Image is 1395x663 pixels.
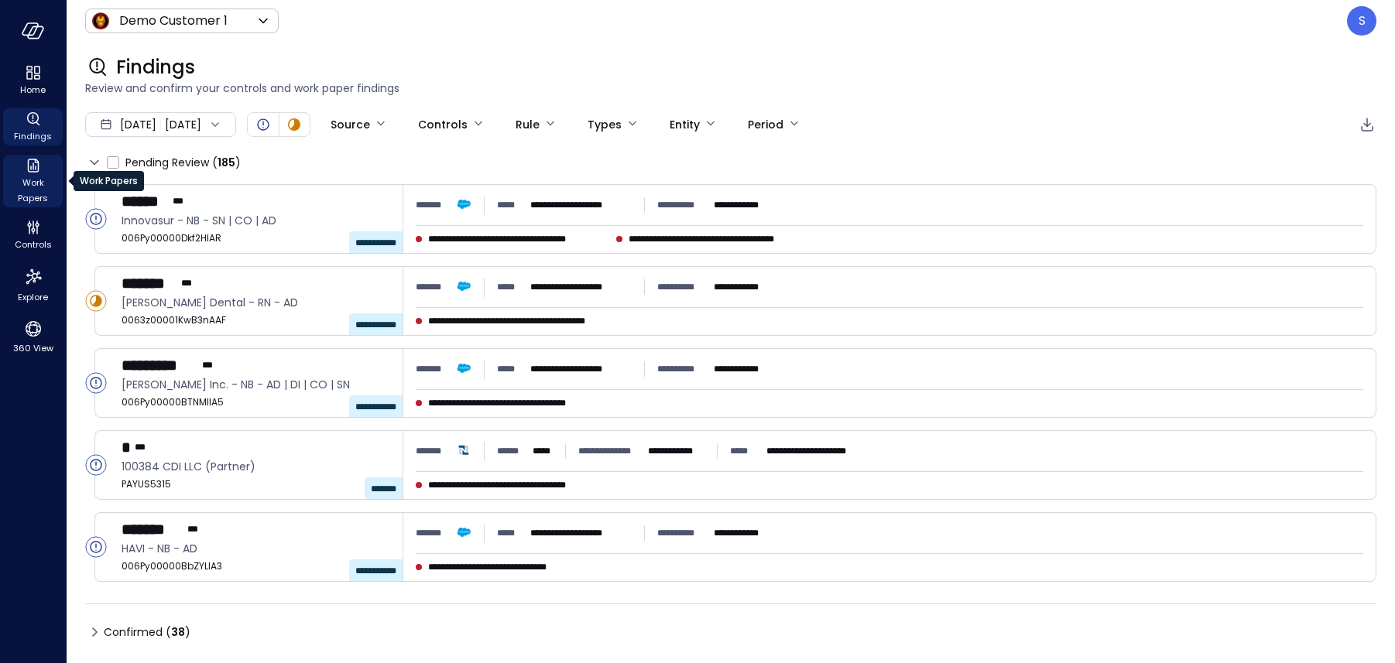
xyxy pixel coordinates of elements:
[1347,6,1376,36] div: Steve Sovik
[285,115,303,134] div: In Progress
[119,12,228,30] p: Demo Customer 1
[748,111,783,138] div: Period
[171,624,185,640] span: 38
[122,313,390,328] span: 0063z00001KwB3nAAF
[74,171,144,191] div: Work Papers
[122,458,390,475] span: 100384 CDI LLC (Partner)
[122,395,390,410] span: 006Py00000BTNMIIA5
[3,263,63,306] div: Explore
[166,624,190,641] div: ( )
[254,115,272,134] div: Open
[125,150,241,175] span: Pending Review
[516,111,540,138] div: Rule
[120,116,156,133] span: [DATE]
[85,536,107,558] div: Open
[85,290,107,312] div: In Progress
[218,155,235,170] span: 185
[15,237,52,252] span: Controls
[14,128,52,144] span: Findings
[18,289,48,305] span: Explore
[91,12,110,30] img: Icon
[331,111,370,138] div: Source
[418,111,468,138] div: Controls
[1359,12,1366,30] p: S
[85,208,107,230] div: Open
[3,316,63,357] div: 360 View
[3,155,63,207] div: Work Papers
[3,217,63,254] div: Controls
[122,376,390,393] span: Cargill Inc. - NB - AD | DI | CO | SN
[104,620,190,644] span: Confirmed
[85,372,107,394] div: Open
[122,477,390,492] span: PAYUS5315
[122,212,390,229] span: Innovasur - NB - SN | CO | AD
[20,82,46,97] span: Home
[122,294,390,311] span: Glidewell Dental - RN - AD
[13,340,53,356] span: 360 View
[122,540,390,557] span: HAVI - NB - AD
[1358,115,1376,135] div: Export to CSV
[85,80,1376,97] span: Review and confirm your controls and work paper findings
[3,62,63,99] div: Home
[122,231,390,246] span: 006Py00000Dkf2HIAR
[670,111,700,138] div: Entity
[122,559,390,574] span: 006Py00000BbZYLIA3
[116,55,195,80] span: Findings
[9,175,57,206] span: Work Papers
[3,108,63,145] div: Findings
[212,154,241,171] div: ( )
[85,454,107,476] div: Open
[588,111,622,138] div: Types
